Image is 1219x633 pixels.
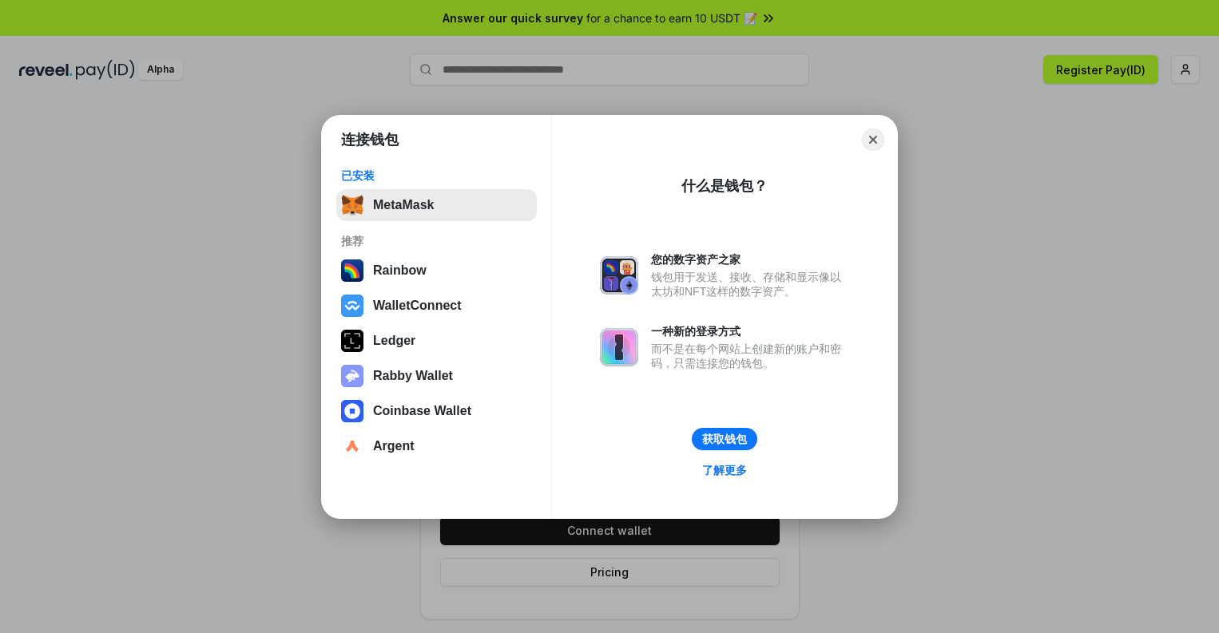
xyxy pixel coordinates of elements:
div: Ledger [373,334,415,348]
img: svg+xml,%3Csvg%20width%3D%22120%22%20height%3D%22120%22%20viewBox%3D%220%200%20120%20120%22%20fil... [341,259,363,282]
div: 推荐 [341,234,532,248]
div: 什么是钱包？ [681,176,768,196]
h1: 连接钱包 [341,130,399,149]
div: 您的数字资产之家 [651,252,849,267]
button: 获取钱包 [692,428,757,450]
div: 了解更多 [702,463,747,477]
div: Argent [373,439,415,453]
button: MetaMask [336,189,537,221]
img: svg+xml,%3Csvg%20width%3D%2228%22%20height%3D%2228%22%20viewBox%3D%220%200%2028%2028%22%20fill%3D... [341,435,363,457]
button: Coinbase Wallet [336,395,537,427]
button: Rainbow [336,255,537,287]
div: 而不是在每个网站上创建新的账户和密码，只需连接您的钱包。 [651,342,849,370]
div: Rainbow [373,263,427,278]
div: WalletConnect [373,299,462,313]
div: 钱包用于发送、接收、存储和显示像以太坊和NFT这样的数字资产。 [651,270,849,299]
button: Rabby Wallet [336,360,537,392]
div: MetaMask [373,198,434,212]
img: svg+xml,%3Csvg%20width%3D%2228%22%20height%3D%2228%22%20viewBox%3D%220%200%2028%2028%22%20fill%3D... [341,295,363,317]
img: svg+xml,%3Csvg%20xmlns%3D%22http%3A%2F%2Fwww.w3.org%2F2000%2Fsvg%22%20width%3D%2228%22%20height%3... [341,330,363,352]
img: svg+xml,%3Csvg%20xmlns%3D%22http%3A%2F%2Fwww.w3.org%2F2000%2Fsvg%22%20fill%3D%22none%22%20viewBox... [341,365,363,387]
button: WalletConnect [336,290,537,322]
a: 了解更多 [693,460,756,481]
div: 已安装 [341,168,532,183]
button: Ledger [336,325,537,357]
div: 一种新的登录方式 [651,324,849,338]
img: svg+xml,%3Csvg%20xmlns%3D%22http%3A%2F%2Fwww.w3.org%2F2000%2Fsvg%22%20fill%3D%22none%22%20viewBox... [600,328,638,366]
div: Coinbase Wallet [373,404,471,418]
button: Argent [336,430,537,462]
img: svg+xml,%3Csvg%20fill%3D%22none%22%20height%3D%2233%22%20viewBox%3D%220%200%2035%2033%22%20width%... [341,194,363,216]
img: svg+xml,%3Csvg%20width%3D%2228%22%20height%3D%2228%22%20viewBox%3D%220%200%2028%2028%22%20fill%3D... [341,400,363,422]
button: Close [862,129,884,151]
div: Rabby Wallet [373,369,453,383]
div: 获取钱包 [702,432,747,446]
img: svg+xml,%3Csvg%20xmlns%3D%22http%3A%2F%2Fwww.w3.org%2F2000%2Fsvg%22%20fill%3D%22none%22%20viewBox... [600,256,638,295]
